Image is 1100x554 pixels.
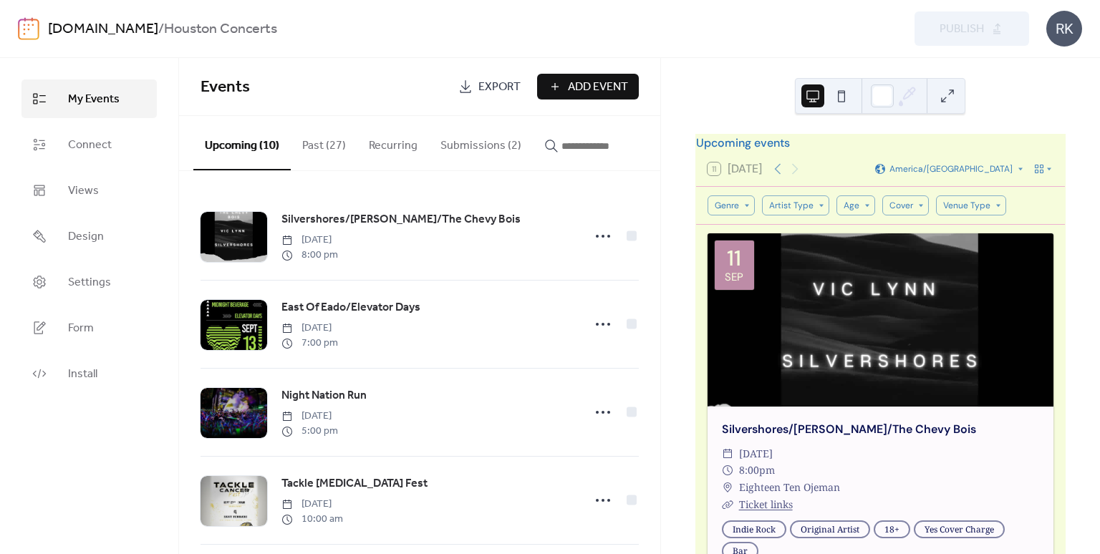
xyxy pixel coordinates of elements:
[281,387,367,405] a: Night Nation Run
[722,422,976,437] a: Silvershores/[PERSON_NAME]/The Chevy Bois
[568,79,628,96] span: Add Event
[21,308,157,347] a: Form
[281,233,338,248] span: [DATE]
[291,116,357,169] button: Past (27)
[68,274,111,291] span: Settings
[21,125,157,164] a: Connect
[281,336,338,351] span: 7:00 pm
[739,479,840,496] span: Eighteen Ten Ojeman
[281,512,343,527] span: 10:00 am
[722,462,733,479] div: ​
[448,74,531,99] a: Export
[429,116,533,169] button: Submissions (2)
[68,366,97,383] span: Install
[725,272,743,283] div: Sep
[21,217,157,256] a: Design
[722,445,733,462] div: ​
[68,91,120,108] span: My Events
[739,445,773,462] span: [DATE]
[68,320,94,337] span: Form
[739,497,793,511] a: Ticket links
[281,475,428,493] a: Tackle [MEDICAL_DATA] Fest
[281,497,343,512] span: [DATE]
[164,16,277,43] b: Houston Concerts
[281,424,338,439] span: 5:00 pm
[18,17,39,40] img: logo
[722,479,733,496] div: ​
[68,137,112,154] span: Connect
[281,409,338,424] span: [DATE]
[68,183,99,200] span: Views
[281,321,338,336] span: [DATE]
[281,298,420,317] a: East Of Eado/Elevator Days
[478,79,521,96] span: Export
[281,299,420,316] span: East Of Eado/Elevator Days
[727,248,741,269] div: 11
[21,79,157,118] a: My Events
[201,72,250,103] span: Events
[21,171,157,210] a: Views
[281,211,521,228] span: Silvershores/[PERSON_NAME]/The Chevy Bois
[696,135,1065,152] div: Upcoming events
[889,165,1013,173] span: America/[GEOGRAPHIC_DATA]
[1046,11,1082,47] div: RK
[193,116,291,170] button: Upcoming (10)
[357,116,429,169] button: Recurring
[281,210,521,229] a: Silvershores/[PERSON_NAME]/The Chevy Bois
[281,248,338,263] span: 8:00 pm
[68,228,104,246] span: Design
[158,16,164,43] b: /
[722,496,733,513] div: ​
[739,462,775,479] span: 8:00pm
[21,263,157,301] a: Settings
[21,354,157,393] a: Install
[48,16,158,43] a: [DOMAIN_NAME]
[537,74,639,99] button: Add Event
